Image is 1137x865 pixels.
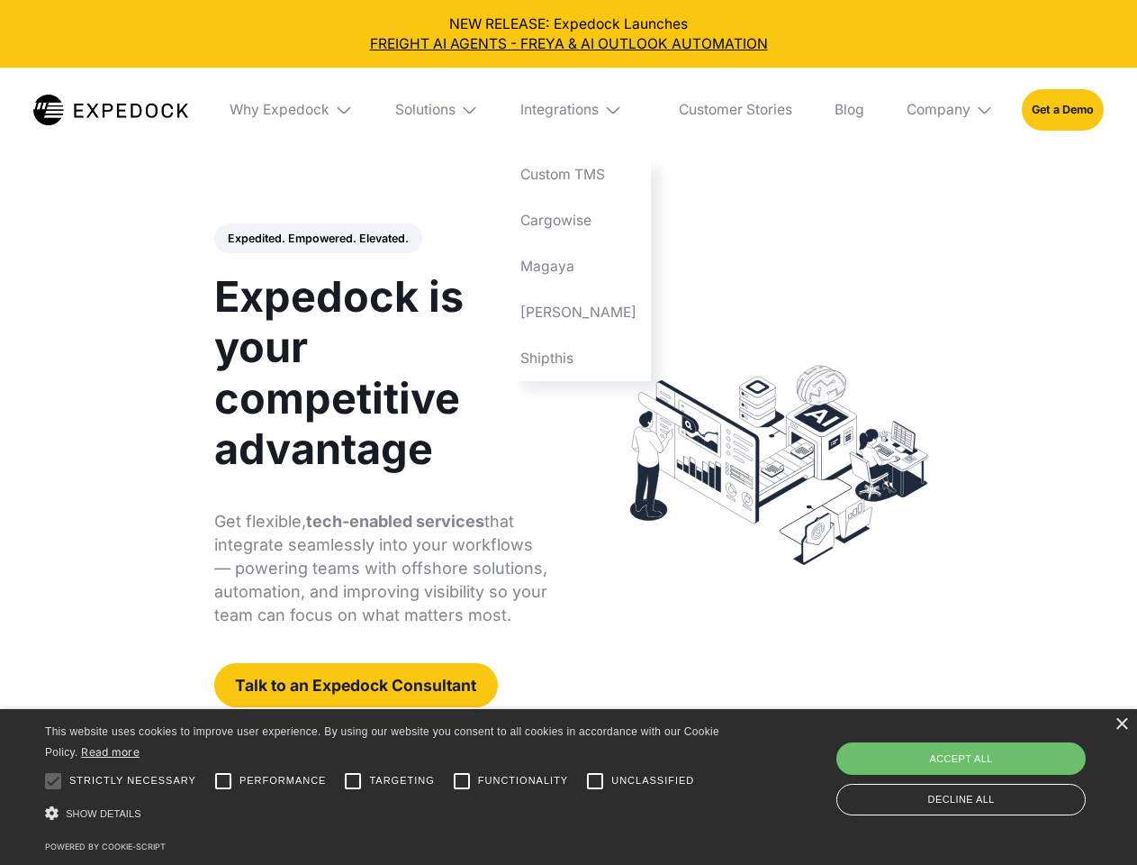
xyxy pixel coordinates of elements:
[611,773,694,788] span: Unclassified
[81,745,140,759] a: Read more
[369,773,434,788] span: Targeting
[216,68,367,152] div: Why Expedock
[507,198,651,244] a: Cargowise
[837,670,1137,865] iframe: Chat Widget
[1022,89,1104,130] a: Get a Demo
[230,101,329,119] div: Why Expedock
[820,68,878,152] a: Blog
[381,68,492,152] div: Solutions
[214,271,548,474] h1: Expedock is your competitive advantage
[507,152,651,381] nav: Integrations
[664,68,806,152] a: Customer Stories
[66,808,141,819] span: Show details
[69,773,196,788] span: Strictly necessary
[14,34,1123,54] a: FREIGHT AI AGENTS - FREYA & AI OUTLOOK AUTOMATION
[520,101,599,119] div: Integrations
[45,842,166,851] a: Powered by cookie-script
[478,773,568,788] span: Functionality
[507,289,651,335] a: [PERSON_NAME]
[892,68,1007,152] div: Company
[907,101,970,119] div: Company
[507,152,651,198] a: Custom TMS
[14,14,1123,54] div: NEW RELEASE: Expedock Launches
[507,243,651,289] a: Magaya
[507,335,651,381] a: Shipthis
[214,663,498,707] a: Talk to an Expedock Consultant
[507,68,651,152] div: Integrations
[45,802,726,826] div: Show details
[395,101,456,119] div: Solutions
[214,510,548,627] p: Get flexible, that integrate seamlessly into your workflows — powering teams with offshore soluti...
[45,725,719,759] span: This website uses cookies to improve user experience. By using our website you consent to all coo...
[239,773,327,788] span: Performance
[306,512,484,531] strong: tech-enabled services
